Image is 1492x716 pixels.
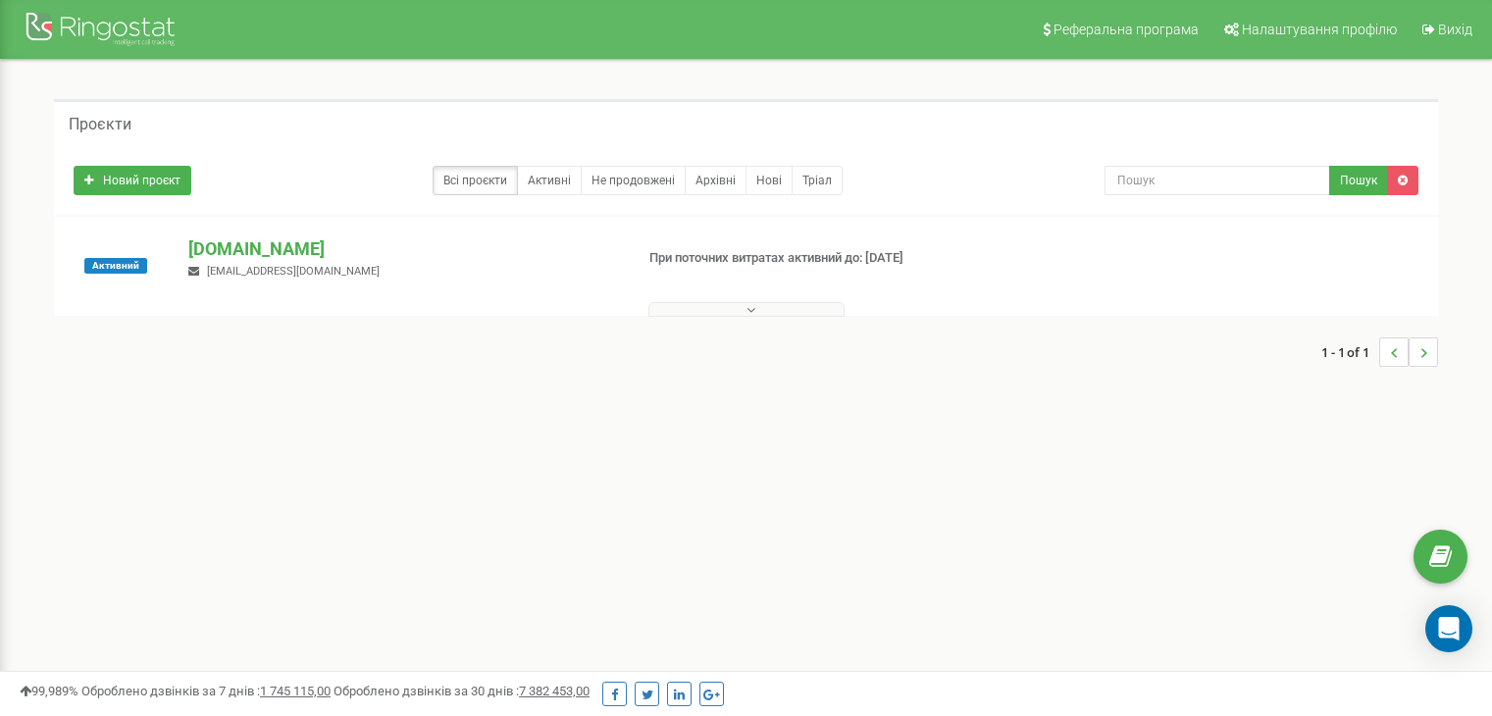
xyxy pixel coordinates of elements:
[1321,318,1438,386] nav: ...
[581,166,686,195] a: Не продовжені
[433,166,518,195] a: Всі проєкти
[188,236,617,262] p: [DOMAIN_NAME]
[69,116,131,133] h5: Проєкти
[81,684,331,698] span: Оброблено дзвінків за 7 днів :
[1321,337,1379,367] span: 1 - 1 of 1
[20,684,78,698] span: 99,989%
[685,166,746,195] a: Архівні
[517,166,582,195] a: Активні
[1438,22,1472,37] span: Вихід
[334,684,590,698] span: Оброблено дзвінків за 30 днів :
[792,166,843,195] a: Тріал
[519,684,590,698] u: 7 382 453,00
[207,265,380,278] span: [EMAIL_ADDRESS][DOMAIN_NAME]
[84,258,147,274] span: Активний
[1054,22,1199,37] span: Реферальна програма
[74,166,191,195] a: Новий проєкт
[260,684,331,698] u: 1 745 115,00
[1105,166,1330,195] input: Пошук
[1425,605,1472,652] div: Open Intercom Messenger
[1242,22,1397,37] span: Налаштування профілю
[649,249,963,268] p: При поточних витратах активний до: [DATE]
[746,166,793,195] a: Нові
[1329,166,1388,195] button: Пошук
